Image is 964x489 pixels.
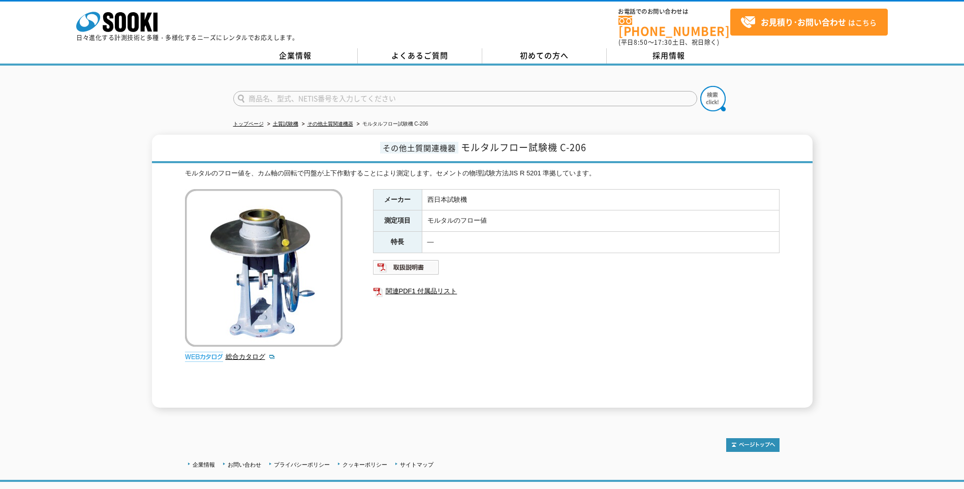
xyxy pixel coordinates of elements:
[373,259,440,276] img: 取扱説明書
[520,50,569,61] span: 初めての方へ
[233,48,358,64] a: 企業情報
[373,232,422,253] th: 特長
[726,438,780,452] img: トップページへ
[482,48,607,64] a: 初めての方へ
[193,462,215,468] a: 企業情報
[373,266,440,273] a: 取扱説明書
[358,48,482,64] a: よくあるご質問
[761,16,846,28] strong: お見積り･お問い合わせ
[233,121,264,127] a: トップページ
[618,9,730,15] span: お電話でのお問い合わせは
[380,142,458,154] span: その他土質関連機器
[654,38,672,47] span: 17:30
[618,38,719,47] span: (平日 ～ 土日、祝日除く)
[355,119,428,130] li: モルタルフロー試験機 C-206
[422,232,779,253] td: ―
[730,9,888,36] a: お見積り･お問い合わせはこちら
[226,353,275,360] a: 総合カタログ
[233,91,697,106] input: 商品名、型式、NETIS番号を入力してください
[76,35,299,41] p: 日々進化する計測技術と多種・多様化するニーズにレンタルでお応えします。
[607,48,731,64] a: 採用情報
[373,189,422,210] th: メーカー
[185,189,343,347] img: モルタルフロー試験機 C-206
[618,16,730,37] a: [PHONE_NUMBER]
[343,462,387,468] a: クッキーポリシー
[307,121,353,127] a: その他土質関連機器
[740,15,877,30] span: はこちら
[373,285,780,298] a: 関連PDF1 付属品リスト
[185,168,780,179] div: モルタルのフロー値を、カム軸の回転で円盤が上下作動することにより測定します。セメントの物理試験方法JIS R 5201 準拠しています。
[400,462,433,468] a: サイトマップ
[700,86,726,111] img: btn_search.png
[274,462,330,468] a: プライバシーポリシー
[228,462,261,468] a: お問い合わせ
[422,189,779,210] td: 西日本試験機
[273,121,298,127] a: 土質試験機
[185,352,223,362] img: webカタログ
[634,38,648,47] span: 8:50
[422,210,779,232] td: モルタルのフロー値
[373,210,422,232] th: 測定項目
[461,140,586,154] span: モルタルフロー試験機 C-206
